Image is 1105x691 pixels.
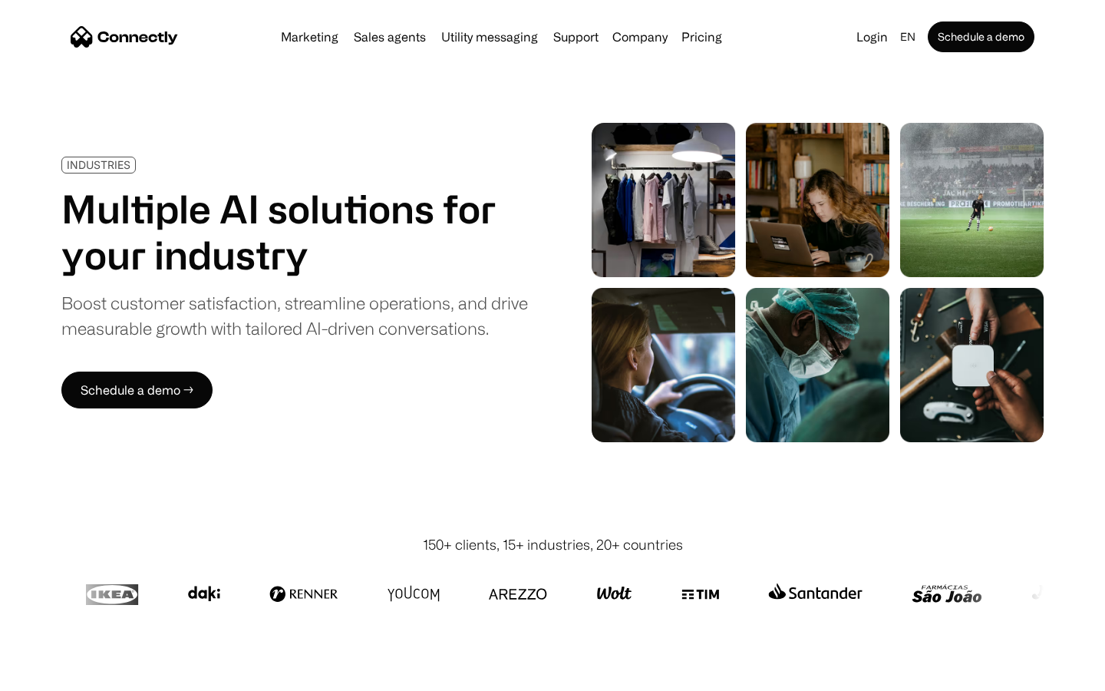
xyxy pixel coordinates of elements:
a: Utility messaging [435,31,544,43]
a: Schedule a demo [928,21,1034,52]
div: 150+ clients, 15+ industries, 20+ countries [423,534,683,555]
aside: Language selected: English [15,663,92,686]
div: en [900,26,915,48]
a: Schedule a demo → [61,372,213,408]
ul: Language list [31,664,92,686]
h1: Multiple AI solutions for your industry [61,186,528,278]
a: Login [850,26,894,48]
a: Marketing [275,31,345,43]
div: Company [612,26,668,48]
a: Pricing [675,31,728,43]
div: INDUSTRIES [67,159,130,170]
div: Boost customer satisfaction, streamline operations, and drive measurable growth with tailored AI-... [61,290,528,341]
a: Support [547,31,605,43]
a: Sales agents [348,31,432,43]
